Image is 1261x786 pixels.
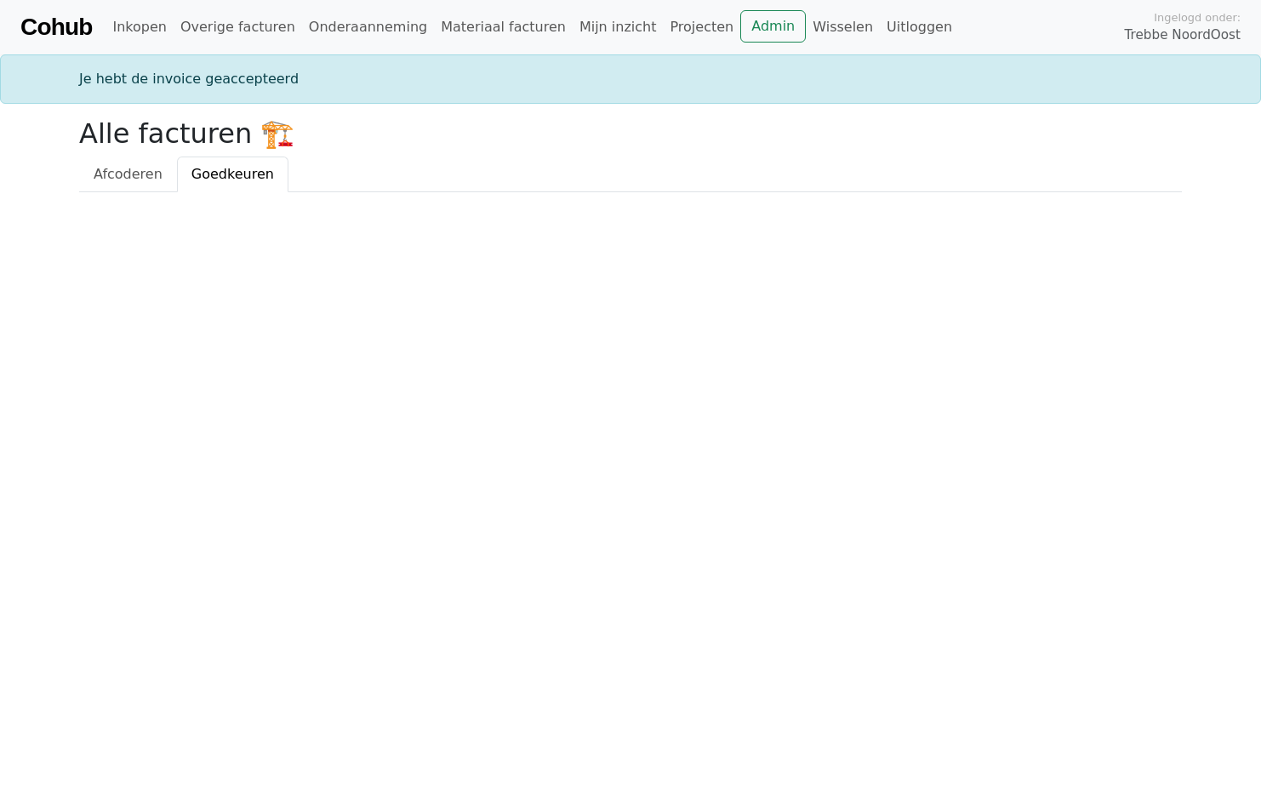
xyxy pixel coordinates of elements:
[740,10,806,43] a: Admin
[79,117,1182,150] h2: Alle facturen 🏗️
[94,166,163,182] span: Afcoderen
[20,7,92,48] a: Cohub
[880,10,959,44] a: Uitloggen
[79,157,177,192] a: Afcoderen
[177,157,288,192] a: Goedkeuren
[191,166,274,182] span: Goedkeuren
[573,10,664,44] a: Mijn inzicht
[806,10,880,44] a: Wisselen
[1154,9,1241,26] span: Ingelogd onder:
[302,10,434,44] a: Onderaanneming
[69,69,1192,89] div: Je hebt de invoice geaccepteerd
[1125,26,1241,45] span: Trebbe NoordOost
[434,10,573,44] a: Materiaal facturen
[663,10,740,44] a: Projecten
[174,10,302,44] a: Overige facturen
[106,10,173,44] a: Inkopen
